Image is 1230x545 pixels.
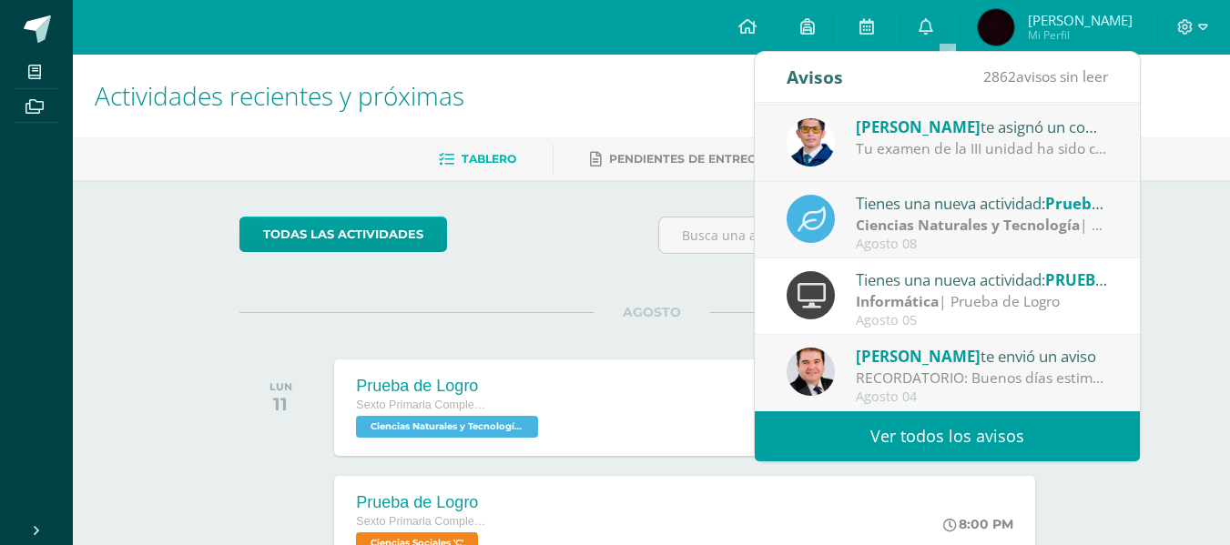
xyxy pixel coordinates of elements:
div: te asignó un comentario en 'PRUEBA DE LOGRO-III UNIDAD.' para 'Comunicación y Lenguaje L.1' [856,115,1109,138]
div: Agosto 08 [856,237,1109,252]
span: Prueba de Logro [1045,193,1169,214]
a: Pendientes de entrega [590,145,765,174]
div: Avisos [787,52,843,102]
div: | Prueba de Logro [856,215,1109,236]
span: Pendientes de entrega [609,152,765,166]
span: AGOSTO [594,304,710,320]
span: avisos sin leer [983,66,1108,86]
div: te envió un aviso [856,344,1109,368]
span: [PERSON_NAME] [856,116,981,137]
a: Tablero [439,145,516,174]
div: | Prueba de Logro [856,291,1109,312]
span: Mi Perfil [1028,27,1133,43]
span: [PERSON_NAME] [856,346,981,367]
img: 059ccfba660c78d33e1d6e9d5a6a4bb6.png [787,118,835,167]
div: Prueba de Logro [356,377,543,396]
div: Prueba de Logro [356,493,493,512]
span: [PERSON_NAME] [1028,11,1133,29]
div: Tienes una nueva actividad: [856,267,1109,291]
div: 11 [269,393,292,415]
span: 2862 [983,66,1016,86]
input: Busca una actividad próxima aquí... [659,217,1062,253]
span: Sexto Primaria Complementaria [356,515,493,528]
strong: Informática [856,291,939,311]
div: Agosto 05 [856,313,1109,328]
div: 8:00 PM [943,516,1013,532]
a: Ver todos los avisos [755,411,1140,461]
span: Sexto Primaria Complementaria [356,399,493,411]
img: 57933e79c0f622885edf5cfea874362b.png [787,348,835,396]
div: RECORDATORIO: Buenos días estimados Padres y Madres de familia Les recordamos que la hora de sali... [856,368,1109,389]
div: Agosto 04 [856,389,1109,405]
div: Tu examen de la III unidad ha sido calificado. [856,138,1109,159]
span: Ciencias Naturales y Tecnología 'C' [356,416,538,438]
img: ad0d52a96e3f0a1cb6e3f0cf38ff3e4d.png [978,9,1014,45]
div: LUN [269,380,292,393]
a: todas las Actividades [239,217,447,252]
span: Tablero [462,152,516,166]
div: Tienes una nueva actividad: [856,191,1109,215]
strong: Ciencias Naturales y Tecnología [856,215,1080,235]
span: Actividades recientes y próximas [95,78,464,113]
